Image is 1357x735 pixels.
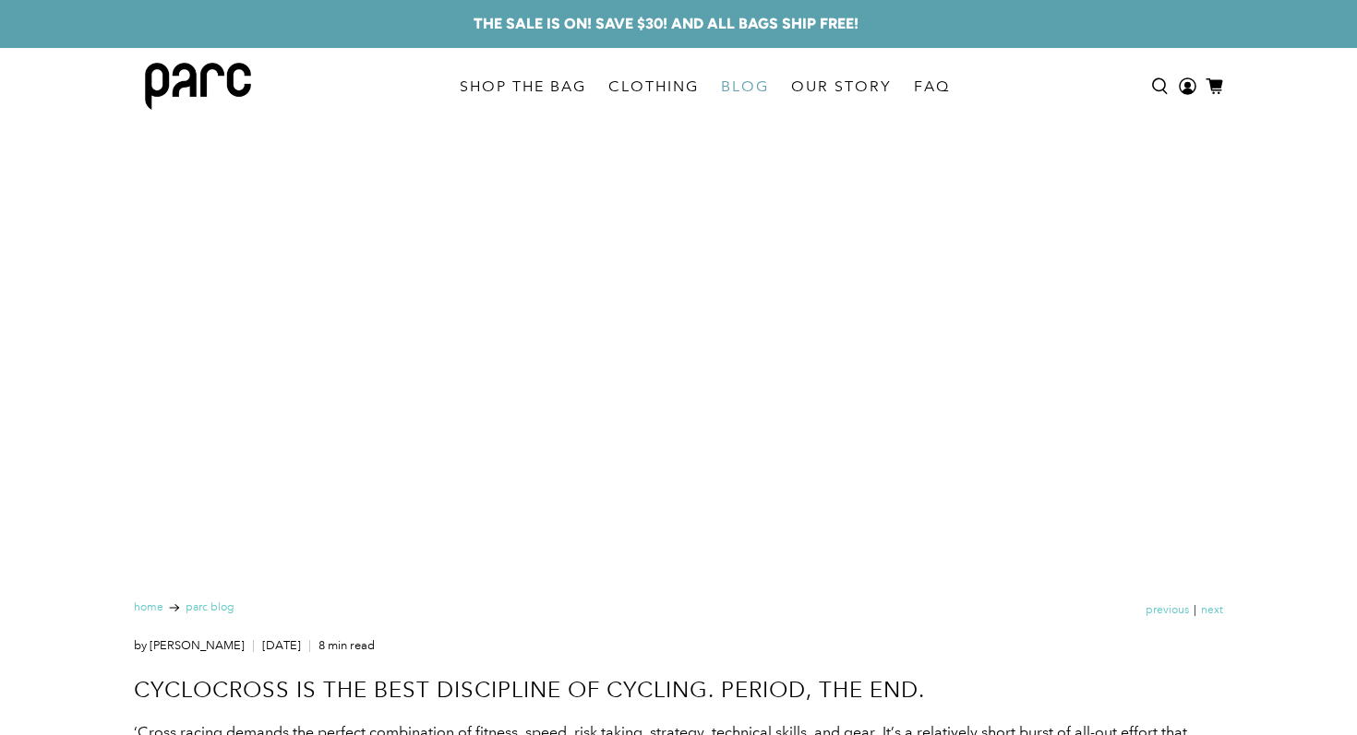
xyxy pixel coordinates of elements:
[474,13,859,35] a: THE SALE IS ON! SAVE $30! AND ALL BAGS SHIP FREE!
[134,676,925,703] span: Cyclocross is the best discipline of cycling. Period, the end.
[134,602,163,613] a: Home
[1201,605,1223,616] a: Next
[134,638,245,653] a: by [PERSON_NAME]
[314,638,375,653] span: 8 min read
[258,638,301,653] span: [DATE]
[449,48,961,124] nav: main navigation
[780,61,903,113] a: OUR STORY
[186,602,234,613] a: Parc Blog
[449,61,597,113] a: SHOP THE BAG
[145,63,251,110] img: parc bag logo
[263,303,1094,386] h1: Gear Up for Success: The Ultimate Cyclocross Race Packing List
[710,61,780,113] a: BLOG
[1146,605,1189,616] a: Previous
[597,61,710,113] a: CLOTHING
[903,61,961,113] a: FAQ
[134,602,234,613] nav: breadcrumbs
[1189,602,1201,619] span: |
